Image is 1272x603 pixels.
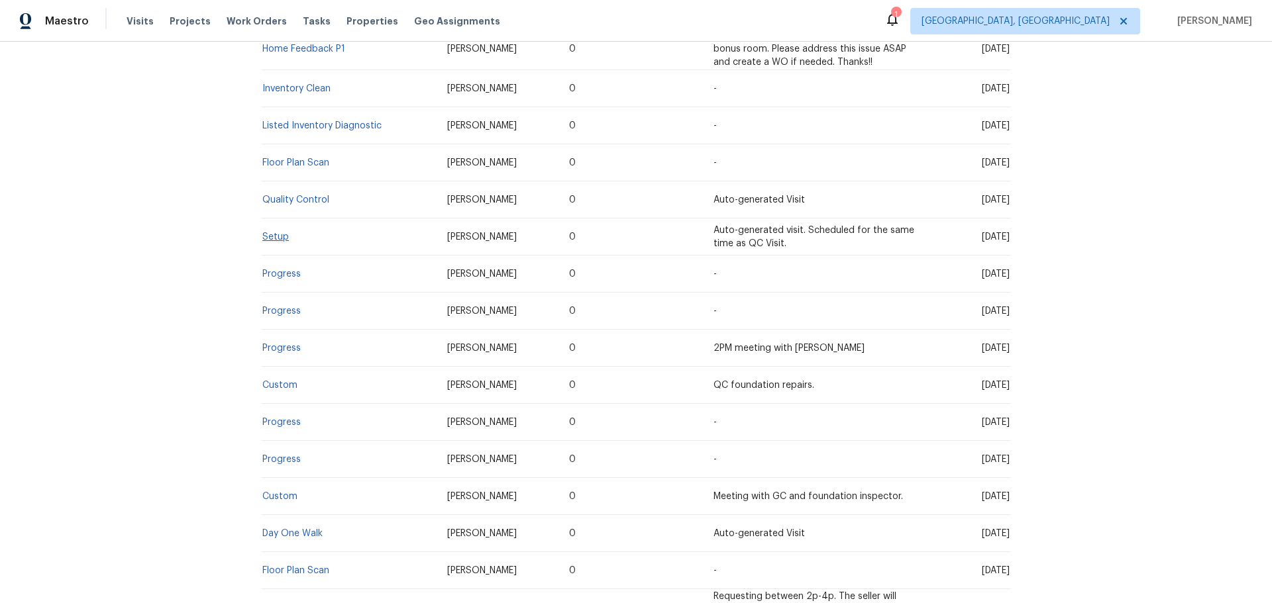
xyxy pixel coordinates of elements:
[569,492,576,501] span: 0
[714,344,865,353] span: 2PM meeting with [PERSON_NAME]
[982,566,1010,575] span: [DATE]
[569,44,576,54] span: 0
[447,529,517,538] span: [PERSON_NAME]
[262,306,301,316] a: Progress
[262,529,323,538] a: Day One Walk
[346,15,398,28] span: Properties
[714,492,903,501] span: Meeting with GC and foundation inspector.
[569,84,576,93] span: 0
[447,492,517,501] span: [PERSON_NAME]
[262,44,345,54] a: Home Feedback P1
[447,306,517,316] span: [PERSON_NAME]
[982,44,1010,54] span: [DATE]
[714,455,717,464] span: -
[714,269,717,279] span: -
[262,344,301,353] a: Progress
[982,121,1010,130] span: [DATE]
[569,418,576,427] span: 0
[170,15,211,28] span: Projects
[569,269,576,279] span: 0
[447,455,517,464] span: [PERSON_NAME]
[569,195,576,205] span: 0
[982,418,1010,427] span: [DATE]
[714,418,717,427] span: -
[982,232,1010,242] span: [DATE]
[447,195,517,205] span: [PERSON_NAME]
[714,529,805,538] span: Auto-generated Visit
[982,84,1010,93] span: [DATE]
[569,566,576,575] span: 0
[447,44,517,54] span: [PERSON_NAME]
[262,84,331,93] a: Inventory Clean
[569,455,576,464] span: 0
[569,158,576,167] span: 0
[45,15,89,28] span: Maestro
[891,8,900,21] div: 1
[262,492,297,501] a: Custom
[982,269,1010,279] span: [DATE]
[982,158,1010,167] span: [DATE]
[714,158,717,167] span: -
[982,306,1010,316] span: [DATE]
[569,306,576,316] span: 0
[447,381,517,390] span: [PERSON_NAME]
[303,17,331,26] span: Tasks
[714,226,914,248] span: Auto-generated visit. Scheduled for the same time as QC Visit.
[447,418,517,427] span: [PERSON_NAME]
[569,232,576,242] span: 0
[982,381,1010,390] span: [DATE]
[569,121,576,130] span: 0
[262,455,301,464] a: Progress
[127,15,154,28] span: Visits
[262,381,297,390] a: Custom
[447,158,517,167] span: [PERSON_NAME]
[262,195,329,205] a: Quality Control
[447,232,517,242] span: [PERSON_NAME]
[569,529,576,538] span: 0
[714,121,717,130] span: -
[714,31,906,67] span: There is a smell of cigarette smoke in the bonus room. Please address this issue ASAP and create ...
[262,158,329,167] a: Floor Plan Scan
[982,492,1010,501] span: [DATE]
[982,344,1010,353] span: [DATE]
[414,15,500,28] span: Geo Assignments
[714,381,814,390] span: QC foundation repairs.
[1172,15,1252,28] span: [PERSON_NAME]
[982,529,1010,538] span: [DATE]
[714,306,717,316] span: -
[714,84,717,93] span: -
[569,381,576,390] span: 0
[447,566,517,575] span: [PERSON_NAME]
[262,269,301,279] a: Progress
[714,566,717,575] span: -
[227,15,287,28] span: Work Orders
[922,15,1110,28] span: [GEOGRAPHIC_DATA], [GEOGRAPHIC_DATA]
[982,455,1010,464] span: [DATE]
[447,84,517,93] span: [PERSON_NAME]
[262,232,289,242] a: Setup
[447,344,517,353] span: [PERSON_NAME]
[569,344,576,353] span: 0
[262,418,301,427] a: Progress
[447,121,517,130] span: [PERSON_NAME]
[714,195,805,205] span: Auto-generated Visit
[262,121,382,130] a: Listed Inventory Diagnostic
[447,269,517,279] span: [PERSON_NAME]
[262,566,329,575] a: Floor Plan Scan
[982,195,1010,205] span: [DATE]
